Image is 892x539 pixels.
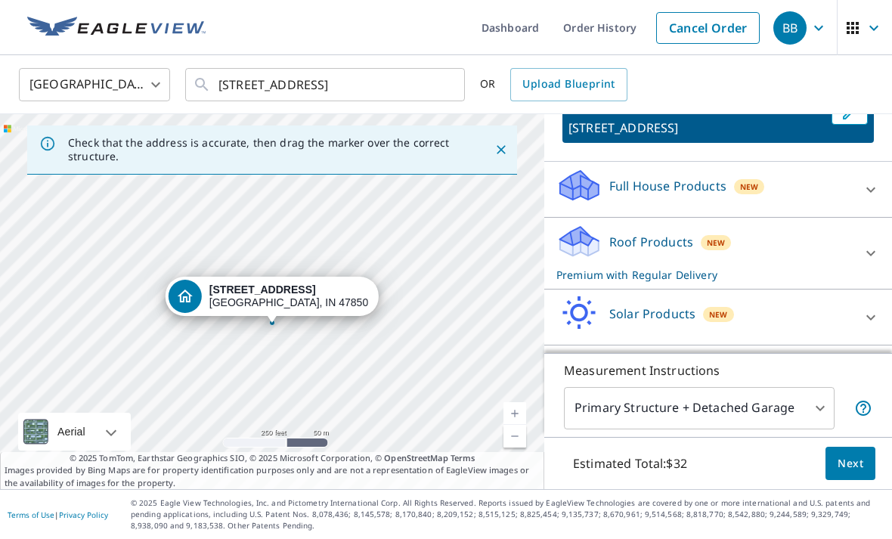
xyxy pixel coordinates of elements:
div: Primary Structure + Detached Garage [564,387,835,429]
p: Full House Products [609,177,726,195]
a: Current Level 17, Zoom In [503,402,526,425]
div: OR [480,68,627,101]
input: Search by address or latitude-longitude [218,64,434,106]
p: Estimated Total: $32 [561,447,699,480]
p: | [8,510,108,519]
button: Close [491,140,511,160]
div: BB [773,11,807,45]
div: [GEOGRAPHIC_DATA], IN 47850 [209,283,368,309]
div: Aerial [18,413,131,451]
div: Roof ProductsNewPremium with Regular Delivery [556,224,880,283]
div: Full House ProductsNew [556,168,880,211]
a: Cancel Order [656,12,760,44]
p: Premium with Regular Delivery [556,267,853,283]
p: Check that the address is accurate, then drag the marker over the correct structure. [68,136,467,163]
div: Solar ProductsNew [556,296,880,339]
span: © 2025 TomTom, Earthstar Geographics SIO, © 2025 Microsoft Corporation, © [70,452,475,465]
p: Solar Products [609,305,695,323]
a: Terms [451,452,475,463]
span: Your report will include the primary structure and a detached garage if one exists. [854,399,872,417]
div: Dropped pin, building 1, Residential property, 307 W Hopewell St Farmersburg, IN 47850 [166,277,379,324]
button: Next [825,447,875,481]
p: Roof Products [609,233,693,251]
a: Current Level 17, Zoom Out [503,425,526,448]
strong: [STREET_ADDRESS] [209,283,316,296]
div: Aerial [53,413,90,451]
a: Terms of Use [8,510,54,520]
a: Privacy Policy [59,510,108,520]
img: EV Logo [27,17,206,39]
span: New [740,181,758,193]
p: © 2025 Eagle View Technologies, Inc. and Pictometry International Corp. All Rights Reserved. Repo... [131,497,884,531]
div: Walls ProductsNew [556,352,880,395]
a: OpenStreetMap [384,452,448,463]
p: Measurement Instructions [564,361,872,379]
p: [STREET_ADDRESS] [568,119,825,137]
a: Upload Blueprint [510,68,627,101]
span: Upload Blueprint [522,75,615,94]
div: [GEOGRAPHIC_DATA] [19,64,170,106]
span: Next [838,454,863,473]
span: New [709,308,727,321]
span: New [707,237,725,249]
